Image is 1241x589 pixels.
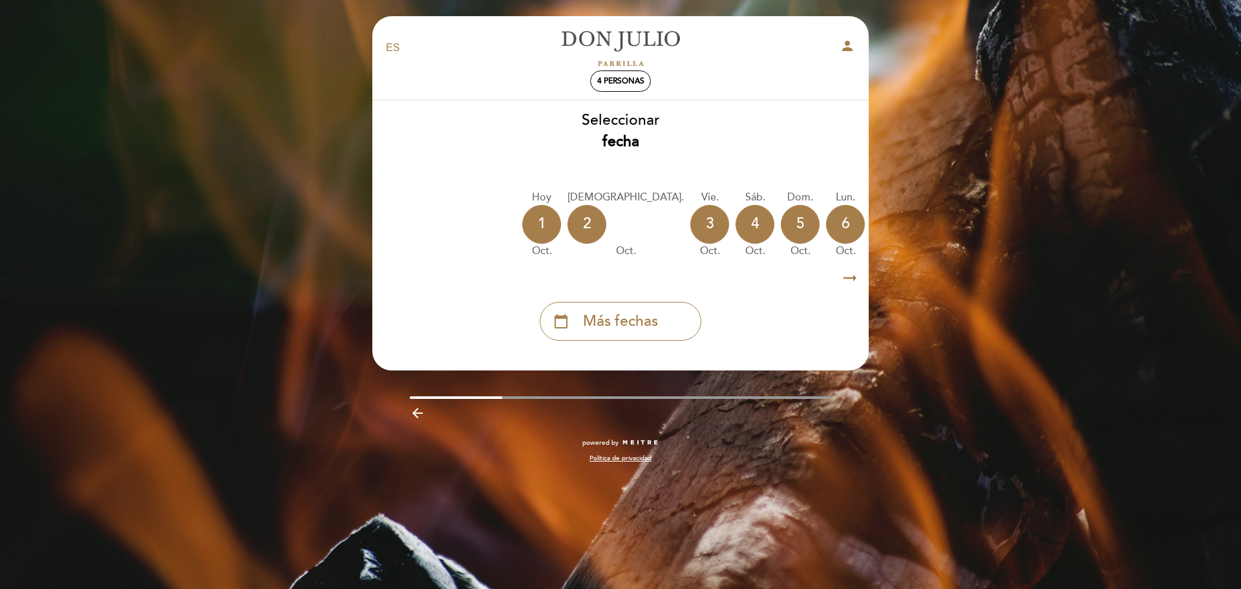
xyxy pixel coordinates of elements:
span: Más fechas [583,311,658,332]
div: sáb. [736,190,774,205]
i: person [840,38,855,54]
div: oct. [781,244,820,259]
i: calendar_today [553,310,569,332]
i: arrow_backward [410,405,425,421]
div: oct. [522,244,561,259]
div: dom. [781,190,820,205]
div: oct. [736,244,774,259]
span: powered by [582,438,619,447]
div: 1 [522,205,561,244]
div: 2 [567,205,606,244]
i: arrow_right_alt [840,264,860,292]
div: 5 [781,205,820,244]
div: [DEMOGRAPHIC_DATA]. [567,190,684,205]
div: 3 [690,205,729,244]
div: 6 [826,205,865,244]
div: Seleccionar [372,110,869,153]
a: [PERSON_NAME] [540,30,701,66]
b: fecha [602,133,639,151]
a: Política de privacidad [589,454,652,463]
img: MEITRE [622,440,659,446]
div: vie. [690,190,729,205]
div: oct. [567,244,684,259]
button: person [840,38,855,58]
div: 4 [736,205,774,244]
div: Hoy [522,190,561,205]
div: oct. [690,244,729,259]
a: powered by [582,438,659,447]
div: oct. [826,244,865,259]
span: 4 personas [597,76,644,86]
div: lun. [826,190,865,205]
